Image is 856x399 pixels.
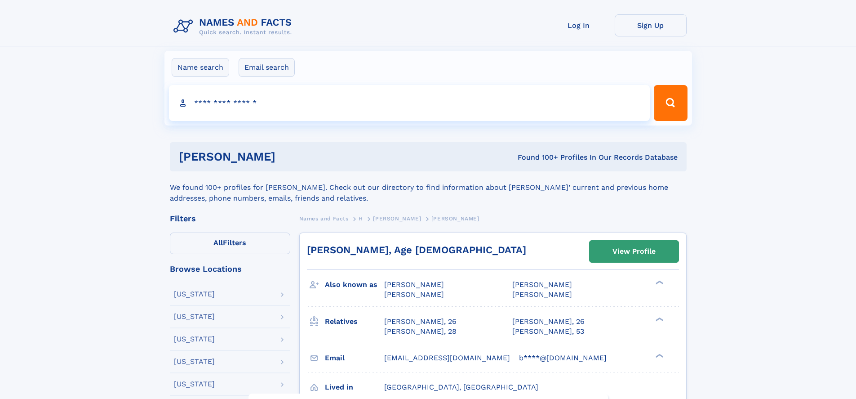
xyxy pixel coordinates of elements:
[325,380,384,395] h3: Lived in
[396,152,678,162] div: Found 100+ Profiles In Our Records Database
[384,327,457,336] a: [PERSON_NAME], 28
[307,244,526,256] a: [PERSON_NAME], Age [DEMOGRAPHIC_DATA]
[170,265,290,273] div: Browse Locations
[170,233,290,254] label: Filters
[174,358,215,365] div: [US_STATE]
[654,85,687,121] button: Search Button
[170,171,687,204] div: We found 100+ profiles for [PERSON_NAME]. Check out our directory to find information about [PERS...
[512,280,572,289] span: [PERSON_NAME]
[213,238,223,247] span: All
[384,383,538,391] span: [GEOGRAPHIC_DATA], [GEOGRAPHIC_DATA]
[615,14,687,36] a: Sign Up
[543,14,615,36] a: Log In
[653,280,664,286] div: ❯
[172,58,229,77] label: Name search
[512,317,585,327] a: [PERSON_NAME], 26
[359,213,363,224] a: H
[174,336,215,343] div: [US_STATE]
[325,277,384,292] h3: Also known as
[373,213,421,224] a: [PERSON_NAME]
[612,241,656,262] div: View Profile
[179,151,397,162] h1: [PERSON_NAME]
[359,215,363,222] span: H
[512,327,584,336] a: [PERSON_NAME], 53
[653,353,664,359] div: ❯
[512,290,572,299] span: [PERSON_NAME]
[653,316,664,322] div: ❯
[325,350,384,366] h3: Email
[239,58,295,77] label: Email search
[169,85,650,121] input: search input
[384,290,444,299] span: [PERSON_NAME]
[299,213,349,224] a: Names and Facts
[174,291,215,298] div: [US_STATE]
[431,215,479,222] span: [PERSON_NAME]
[384,280,444,289] span: [PERSON_NAME]
[384,354,510,362] span: [EMAIL_ADDRESS][DOMAIN_NAME]
[174,381,215,388] div: [US_STATE]
[384,317,457,327] a: [PERSON_NAME], 26
[170,14,299,39] img: Logo Names and Facts
[373,215,421,222] span: [PERSON_NAME]
[174,313,215,320] div: [US_STATE]
[170,215,290,223] div: Filters
[325,314,384,329] h3: Relatives
[590,241,679,262] a: View Profile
